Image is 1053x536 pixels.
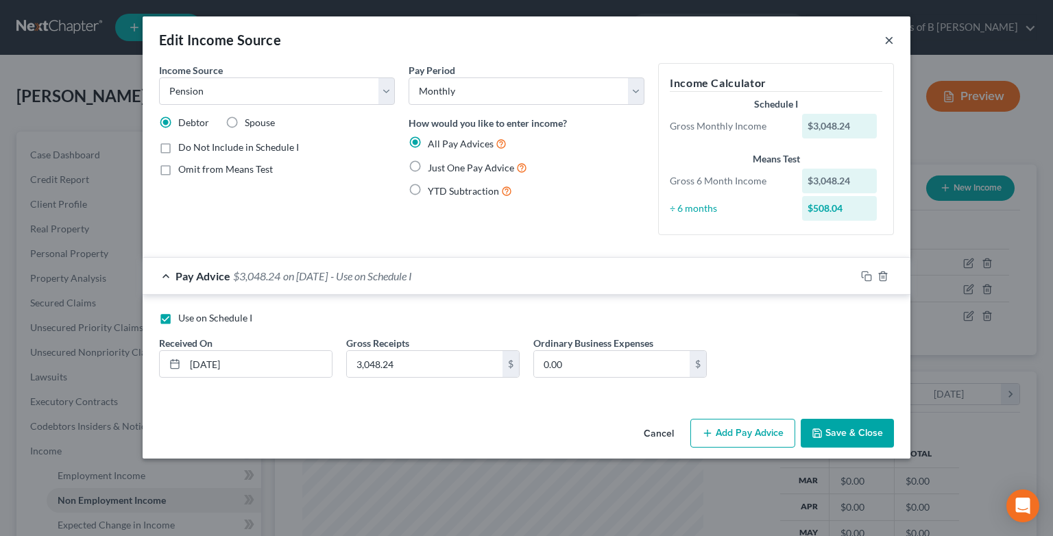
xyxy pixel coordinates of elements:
[178,141,299,153] span: Do Not Include in Schedule I
[409,63,455,77] label: Pay Period
[178,117,209,128] span: Debtor
[1006,489,1039,522] div: Open Intercom Messenger
[884,32,894,48] button: ×
[670,97,882,111] div: Schedule I
[802,196,877,221] div: $508.04
[175,269,230,282] span: Pay Advice
[663,202,795,215] div: ÷ 6 months
[503,351,519,377] div: $
[245,117,275,128] span: Spouse
[802,114,877,138] div: $3,048.24
[534,351,690,377] input: 0.00
[185,351,332,377] input: MM/DD/YYYY
[428,162,514,173] span: Just One Pay Advice
[670,75,882,92] h5: Income Calculator
[801,419,894,448] button: Save & Close
[409,116,567,130] label: How would you like to enter income?
[428,138,494,149] span: All Pay Advices
[533,336,653,350] label: Ordinary Business Expenses
[663,119,795,133] div: Gross Monthly Income
[159,64,223,76] span: Income Source
[233,269,280,282] span: $3,048.24
[428,185,499,197] span: YTD Subtraction
[670,152,882,166] div: Means Test
[159,337,213,349] span: Received On
[690,419,795,448] button: Add Pay Advice
[159,30,281,49] div: Edit Income Source
[802,169,877,193] div: $3,048.24
[633,420,685,448] button: Cancel
[663,174,795,188] div: Gross 6 Month Income
[178,312,252,324] span: Use on Schedule I
[346,336,409,350] label: Gross Receipts
[690,351,706,377] div: $
[283,269,328,282] span: on [DATE]
[178,163,273,175] span: Omit from Means Test
[330,269,412,282] span: - Use on Schedule I
[347,351,503,377] input: 0.00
